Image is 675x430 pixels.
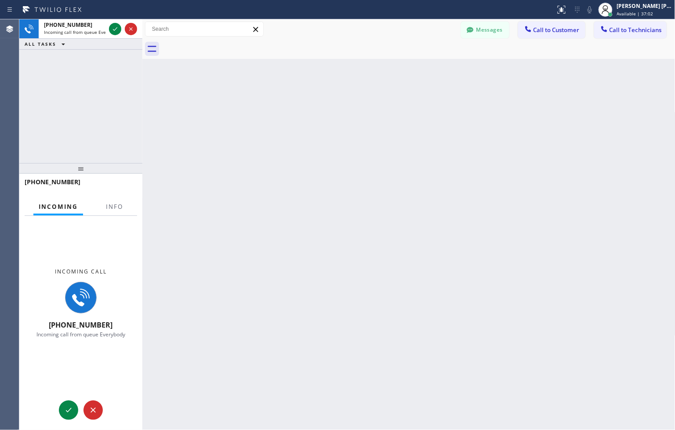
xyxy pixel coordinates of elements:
span: [PHONE_NUMBER] [25,178,80,186]
button: Reject [125,23,137,35]
span: [PHONE_NUMBER] [49,320,113,330]
button: Mute [584,4,596,16]
span: Incoming [39,203,78,211]
span: Info [106,203,123,211]
span: Available | 37:02 [617,11,653,17]
button: Call to Technicians [594,22,667,38]
button: Accept [109,23,121,35]
button: Info [101,198,128,215]
span: Incoming call [55,268,107,275]
span: ALL TASKS [25,41,56,47]
button: Reject [83,401,103,420]
span: Call to Customer [533,26,580,34]
button: Accept [59,401,78,420]
button: Messages [461,22,509,38]
div: [PERSON_NAME] [PERSON_NAME] [617,2,672,10]
span: [PHONE_NUMBER] [44,21,92,29]
button: Call to Customer [518,22,585,38]
button: ALL TASKS [19,39,74,49]
button: Incoming [33,198,83,215]
input: Search [145,22,263,36]
span: Incoming call from queue Everybody [36,331,125,338]
span: Call to Technicians [610,26,662,34]
span: Incoming call from queue Everybody [44,29,120,35]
